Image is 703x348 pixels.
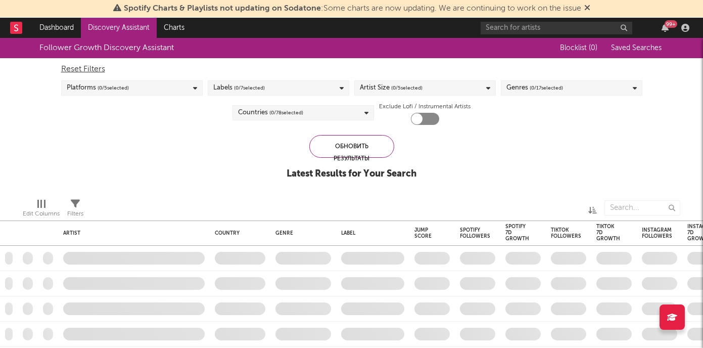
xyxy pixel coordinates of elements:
label: Exclude Lofi / Instrumental Artists [379,101,471,113]
div: Jump Score [414,227,435,239]
span: Dismiss [584,5,590,13]
span: ( 0 / 78 selected) [269,107,303,119]
div: Reset Filters [61,63,642,75]
div: Обновить результаты [309,135,394,158]
span: ( 0 ) [589,45,597,52]
div: Country [215,230,260,236]
a: Discovery Assistant [81,18,157,38]
span: ( 0 / 5 selected) [391,82,423,94]
input: Search... [604,200,680,215]
div: Genres [506,82,563,94]
button: Saved Searches [608,44,664,52]
div: Filters [67,208,83,220]
div: Spotify Followers [460,227,490,239]
span: Blocklist [560,45,597,52]
div: Labels [213,82,265,94]
span: ( 0 / 5 selected) [98,82,129,94]
div: Filters [67,195,83,225]
span: Saved Searches [611,45,664,52]
button: 99+ [662,24,669,32]
div: Edit Columns [23,208,60,220]
div: Edit Columns [23,195,60,225]
div: 99 + [665,20,677,28]
div: Instagram Followers [642,227,672,239]
a: Dashboard [32,18,81,38]
a: Charts [157,18,192,38]
div: Countries [238,107,303,119]
div: Artist [63,230,200,236]
span: ( 0 / 7 selected) [234,82,265,94]
div: Follower Growth Discovery Assistant [39,42,174,54]
div: Latest Results for Your Search [287,168,416,180]
div: Label [341,230,399,236]
div: Tiktok Followers [551,227,581,239]
span: : Some charts are now updating. We are continuing to work on the issue [124,5,581,13]
div: Tiktok 7D Growth [596,224,620,242]
div: Artist Size [360,82,423,94]
div: Platforms [67,82,129,94]
span: ( 0 / 17 selected) [530,82,563,94]
span: Spotify Charts & Playlists not updating on Sodatone [124,5,321,13]
div: Spotify 7D Growth [505,224,529,242]
input: Search for artists [481,22,632,34]
div: Genre [275,230,326,236]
